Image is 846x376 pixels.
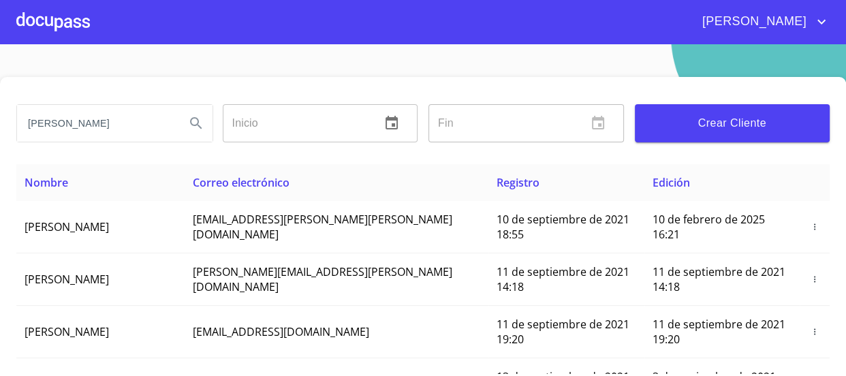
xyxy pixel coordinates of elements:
[25,272,109,287] span: [PERSON_NAME]
[25,219,109,234] span: [PERSON_NAME]
[653,175,690,190] span: Edición
[692,11,830,33] button: account of current user
[497,212,629,242] span: 10 de septiembre de 2021 18:55
[25,324,109,339] span: [PERSON_NAME]
[646,114,819,133] span: Crear Cliente
[193,264,452,294] span: [PERSON_NAME][EMAIL_ADDRESS][PERSON_NAME][DOMAIN_NAME]
[193,324,369,339] span: [EMAIL_ADDRESS][DOMAIN_NAME]
[25,175,68,190] span: Nombre
[653,317,785,347] span: 11 de septiembre de 2021 19:20
[653,264,785,294] span: 11 de septiembre de 2021 14:18
[193,175,289,190] span: Correo electrónico
[193,212,452,242] span: [EMAIL_ADDRESS][PERSON_NAME][PERSON_NAME][DOMAIN_NAME]
[17,105,174,142] input: search
[497,317,629,347] span: 11 de septiembre de 2021 19:20
[497,264,629,294] span: 11 de septiembre de 2021 14:18
[497,175,539,190] span: Registro
[653,212,765,242] span: 10 de febrero de 2025 16:21
[180,107,213,140] button: Search
[692,11,813,33] span: [PERSON_NAME]
[635,104,830,142] button: Crear Cliente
